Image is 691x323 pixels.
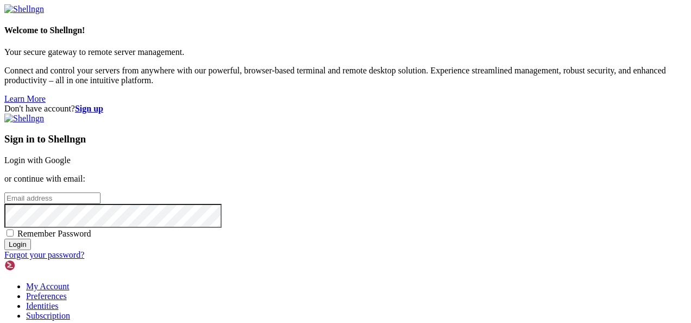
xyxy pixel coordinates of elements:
img: Shellngn [4,260,67,271]
a: Subscription [26,311,70,320]
p: Connect and control your servers from anywhere with our powerful, browser-based terminal and remo... [4,66,687,85]
a: Login with Google [4,156,71,165]
div: Don't have account? [4,104,687,114]
span: Remember Password [17,229,91,238]
a: Forgot your password? [4,250,84,259]
a: Preferences [26,291,67,301]
h4: Welcome to Shellngn! [4,26,687,35]
img: Shellngn [4,4,44,14]
input: Email address [4,192,100,204]
img: Shellngn [4,114,44,123]
p: Your secure gateway to remote server management. [4,47,687,57]
a: Sign up [75,104,103,113]
h3: Sign in to Shellngn [4,133,687,145]
p: or continue with email: [4,174,687,184]
a: Learn More [4,94,46,103]
a: Identities [26,301,59,310]
a: My Account [26,282,70,291]
input: Login [4,239,31,250]
input: Remember Password [7,229,14,237]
